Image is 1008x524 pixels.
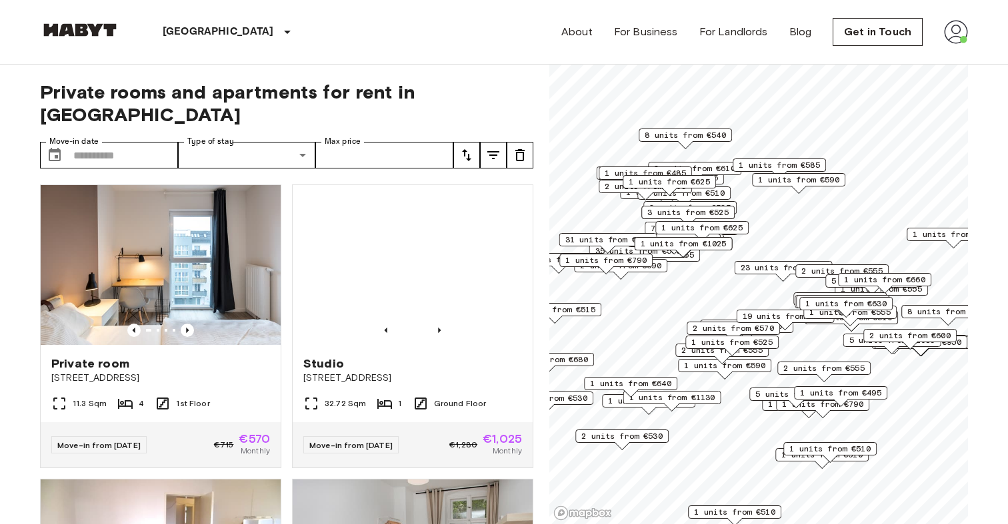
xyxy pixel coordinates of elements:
[590,378,671,390] span: 1 units from €640
[565,254,647,266] span: 1 units from €790
[41,142,68,168] button: Choose date
[825,274,919,295] div: Map marker
[176,397,209,409] span: 1st Floor
[838,273,931,294] div: Map marker
[799,297,893,318] div: Map marker
[693,322,774,334] span: 2 units from €570
[691,336,773,348] span: 1 units from €525
[506,392,587,404] span: 4 units from €530
[181,324,194,337] button: Previous image
[793,292,887,313] div: Map marker
[789,443,871,455] span: 1 units from €510
[684,360,765,372] span: 1 units from €590
[449,439,477,451] span: €1,280
[40,184,281,468] a: Marketing picture of unit DE-01-12-003-01QPrevious imagePrevious imagePrivate room[STREET_ADDRESS...
[789,24,812,40] a: Blog
[559,254,653,274] div: Map marker
[739,159,820,171] span: 1 units from €585
[599,166,692,187] div: Map marker
[512,253,605,274] div: Map marker
[565,234,651,246] span: 31 units from €570
[40,81,533,126] span: Private rooms and apartments for rent in [GEOGRAPHIC_DATA]
[127,324,141,337] button: Previous image
[863,329,957,350] div: Map marker
[51,356,129,372] span: Private room
[139,397,144,409] span: 4
[493,445,522,457] span: Monthly
[303,356,344,372] span: Studio
[51,372,270,385] span: [STREET_ADDRESS]
[737,310,835,330] div: Map marker
[651,222,732,234] span: 7 units from €585
[580,260,661,272] span: 2 units from €690
[647,206,729,218] span: 3 units from €525
[735,261,833,282] div: Map marker
[241,445,270,457] span: Monthly
[602,394,695,415] div: Map marker
[944,20,968,44] img: avatar
[614,24,678,40] a: For Business
[303,372,522,385] span: [STREET_ADDRESS]
[675,344,769,364] div: Map marker
[629,176,710,188] span: 1 units from €625
[901,305,995,326] div: Map marker
[706,320,787,332] span: 3 units from €605
[758,174,839,186] span: 1 units from €590
[559,233,657,254] div: Map marker
[483,433,522,445] span: €1,025
[796,295,889,316] div: Map marker
[597,166,695,187] div: Map marker
[239,433,270,445] span: €570
[434,397,487,409] span: Ground Floor
[678,359,771,380] div: Map marker
[214,439,234,451] span: €715
[831,275,913,287] span: 5 units from €660
[661,222,743,234] span: 1 units from €625
[654,162,735,174] span: 2 units from €610
[57,440,141,450] span: Move-in from [DATE]
[800,387,881,399] span: 1 units from €495
[325,136,361,147] label: Max price
[645,129,726,141] span: 8 units from €540
[398,397,401,409] span: 1
[507,142,533,168] button: tune
[783,442,877,463] div: Map marker
[849,334,935,346] span: 5 units from €1085
[844,274,925,286] span: 1 units from €660
[325,397,366,409] span: 32.72 Sqm
[379,324,393,337] button: Previous image
[880,336,961,348] span: 5 units from €950
[581,430,663,442] span: 2 units from €530
[453,142,480,168] button: tune
[584,377,677,397] div: Map marker
[309,440,393,450] span: Move-in from [DATE]
[700,320,793,340] div: Map marker
[685,336,779,356] div: Map marker
[49,136,99,147] label: Move-in date
[775,448,869,469] div: Map marker
[561,24,593,40] a: About
[795,264,889,285] div: Map marker
[187,136,234,147] label: Type of stay
[752,173,845,194] div: Map marker
[733,158,826,179] div: Map marker
[635,237,733,258] div: Map marker
[514,304,595,316] span: 1 units from €515
[649,202,731,214] span: 3 units from €525
[553,505,612,521] a: Mapbox logo
[608,395,689,407] span: 1 units from €570
[507,354,588,366] span: 1 units from €680
[741,262,827,274] span: 23 units from €530
[639,129,732,149] div: Map marker
[907,228,1000,248] div: Map marker
[801,265,883,277] span: 2 units from €555
[694,506,775,518] span: 1 units from €510
[655,221,749,242] div: Map marker
[648,162,741,182] div: Map marker
[913,228,994,240] span: 1 units from €980
[743,310,829,322] span: 19 units from €575
[292,184,533,468] a: Marketing picture of unit DE-01-481-006-01Previous imagePrevious imageStudio[STREET_ADDRESS]32.72...
[40,23,120,37] img: Habyt
[433,324,446,337] button: Previous image
[699,24,768,40] a: For Landlords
